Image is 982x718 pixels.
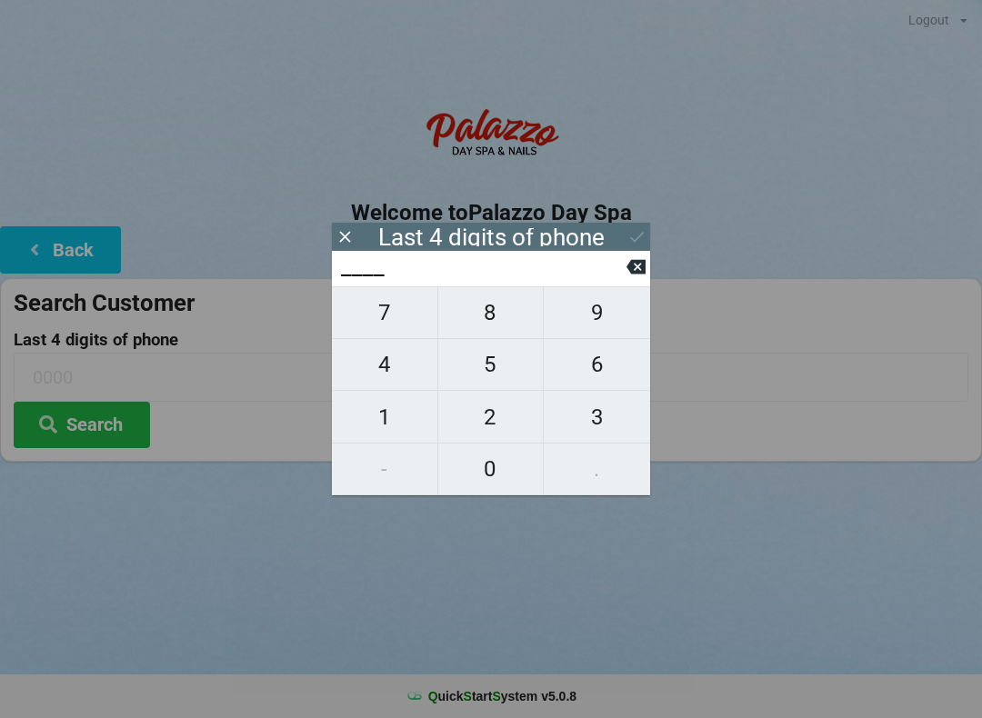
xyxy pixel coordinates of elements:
button: 8 [438,286,545,339]
button: 0 [438,444,545,495]
span: 8 [438,294,544,332]
span: 2 [438,398,544,436]
button: 1 [332,391,438,443]
button: 3 [544,391,650,443]
span: 0 [438,450,544,488]
button: 7 [332,286,438,339]
button: 5 [438,339,545,391]
span: 6 [544,345,650,384]
span: 4 [332,345,437,384]
div: Last 4 digits of phone [378,228,605,246]
span: 7 [332,294,437,332]
button: 6 [544,339,650,391]
button: 2 [438,391,545,443]
span: 3 [544,398,650,436]
button: 9 [544,286,650,339]
span: 1 [332,398,437,436]
span: 5 [438,345,544,384]
button: 4 [332,339,438,391]
span: 9 [544,294,650,332]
